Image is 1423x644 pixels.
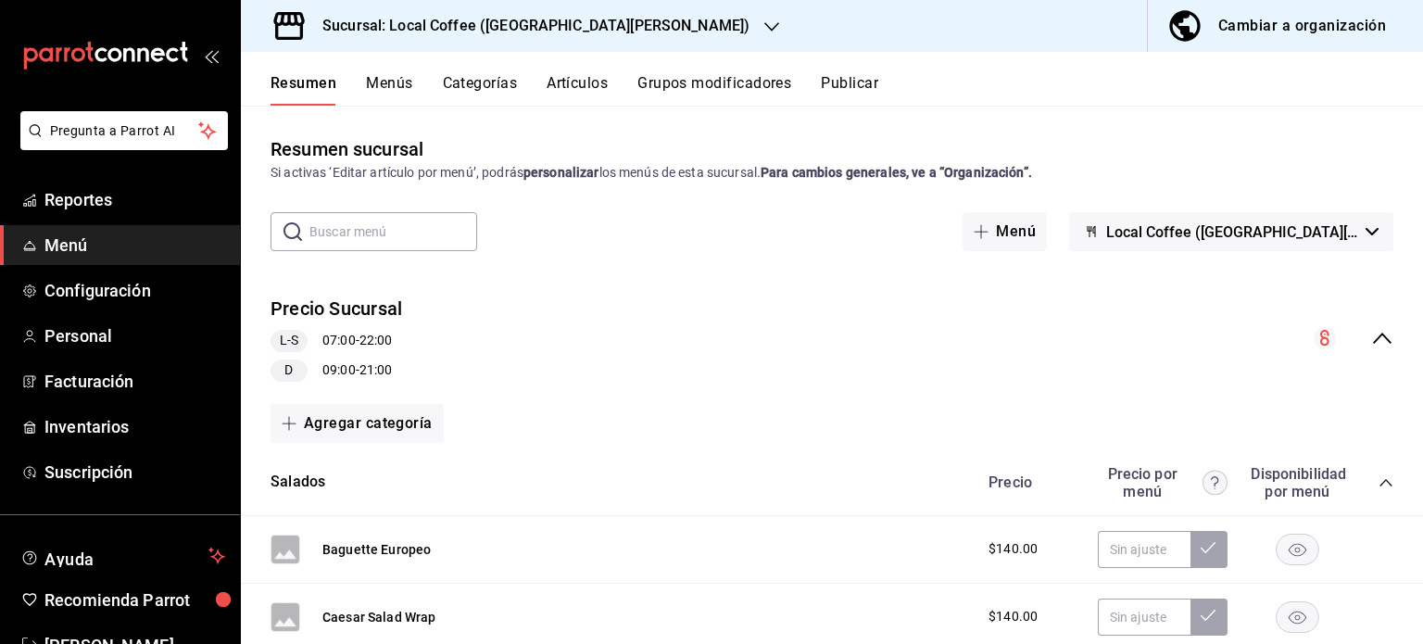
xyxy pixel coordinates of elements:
button: Resumen [271,74,336,106]
span: D [277,360,300,380]
button: Menú [963,212,1047,251]
div: Resumen sucursal [271,135,423,163]
span: Ayuda [44,545,201,567]
button: Caesar Salad Wrap [322,608,436,626]
button: Menús [366,74,412,106]
input: Buscar menú [309,213,477,250]
button: Pregunta a Parrot AI [20,111,228,150]
span: Configuración [44,278,225,303]
div: navigation tabs [271,74,1423,106]
button: Categorías [443,74,518,106]
input: Sin ajuste [1098,599,1190,636]
strong: Para cambios generales, ve a “Organización”. [761,165,1032,180]
button: Local Coffee ([GEOGRAPHIC_DATA][PERSON_NAME]) [1069,212,1393,251]
button: collapse-category-row [1379,475,1393,490]
h3: Sucursal: Local Coffee ([GEOGRAPHIC_DATA][PERSON_NAME]) [308,15,749,37]
div: 09:00 - 21:00 [271,360,402,382]
a: Pregunta a Parrot AI [13,134,228,154]
span: Personal [44,323,225,348]
button: Salados [271,472,325,493]
button: Precio Sucursal [271,296,402,322]
div: Precio [970,474,1089,491]
div: Cambiar a organización [1218,13,1386,39]
span: $140.00 [989,607,1038,626]
strong: personalizar [523,165,599,180]
button: Agregar categoría [271,404,444,443]
span: Facturación [44,369,225,394]
span: L-S [272,331,306,350]
span: Suscripción [44,460,225,485]
span: Menú [44,233,225,258]
span: Reportes [44,187,225,212]
button: Grupos modificadores [637,74,791,106]
button: Baguette Europeo [322,540,431,559]
button: Artículos [547,74,608,106]
button: Publicar [821,74,878,106]
button: open_drawer_menu [204,48,219,63]
div: Si activas ‘Editar artículo por menú’, podrás los menús de esta sucursal. [271,163,1393,183]
div: collapse-menu-row [241,281,1423,397]
span: Pregunta a Parrot AI [50,121,199,141]
input: Sin ajuste [1098,531,1190,568]
span: $140.00 [989,539,1038,559]
div: 07:00 - 22:00 [271,330,402,352]
span: Local Coffee ([GEOGRAPHIC_DATA][PERSON_NAME]) [1106,223,1358,241]
div: Disponibilidad por menú [1251,465,1343,500]
span: Recomienda Parrot [44,587,225,612]
div: Precio por menú [1098,465,1228,500]
span: Inventarios [44,414,225,439]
